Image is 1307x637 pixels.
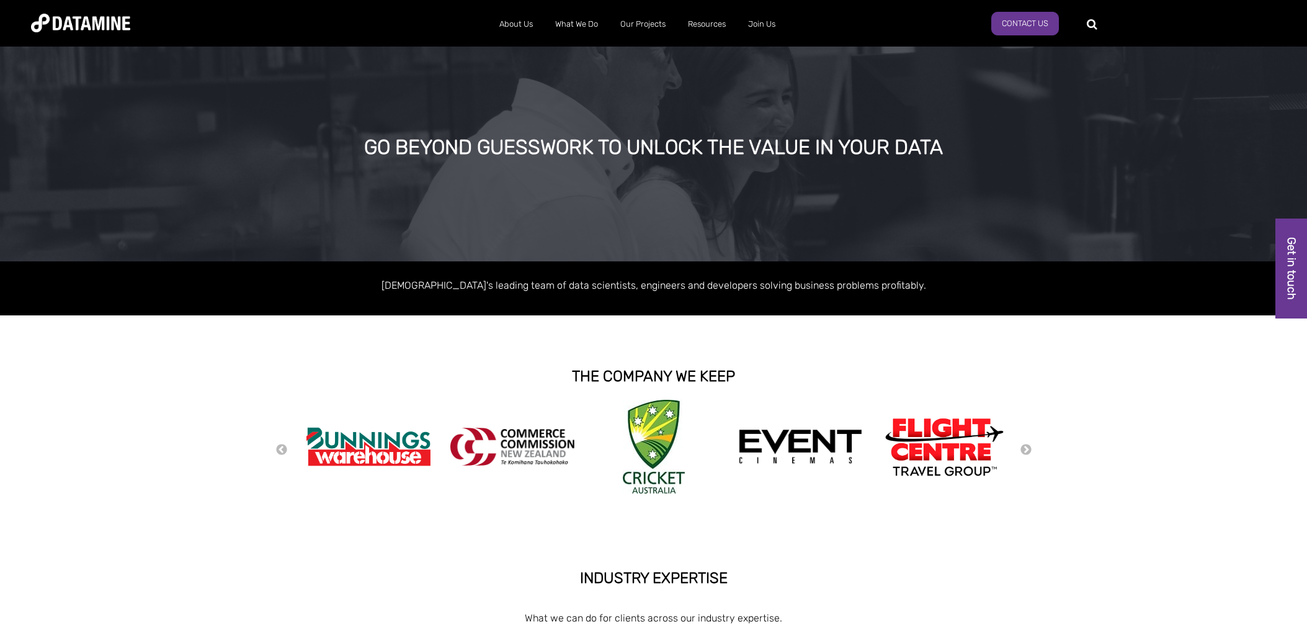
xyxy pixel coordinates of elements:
strong: THE COMPANY WE KEEP [572,368,735,385]
img: commercecommission [450,428,574,466]
img: Bunnings Warehouse [306,423,430,470]
a: Resources [677,8,737,40]
strong: INDUSTRY EXPERTISE [580,569,728,587]
a: Contact Us [991,12,1059,35]
img: Datamine [31,14,130,32]
a: Join Us [737,8,787,40]
a: Our Projects [609,8,677,40]
img: event cinemas [738,429,862,465]
img: Cricket Australia [623,400,685,494]
p: [DEMOGRAPHIC_DATA]'s leading team of data scientists, engineers and developers solving business p... [300,277,1007,294]
a: About Us [488,8,544,40]
span: What we can do for clients across our industry expertise. [525,612,782,624]
img: Flight Centre [882,415,1006,479]
div: GO BEYOND GUESSWORK TO UNLOCK THE VALUE IN YOUR DATA [146,137,1160,159]
a: Get in touch [1275,219,1307,318]
button: Next [1020,443,1032,457]
button: Previous [275,443,288,457]
a: What We Do [544,8,609,40]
